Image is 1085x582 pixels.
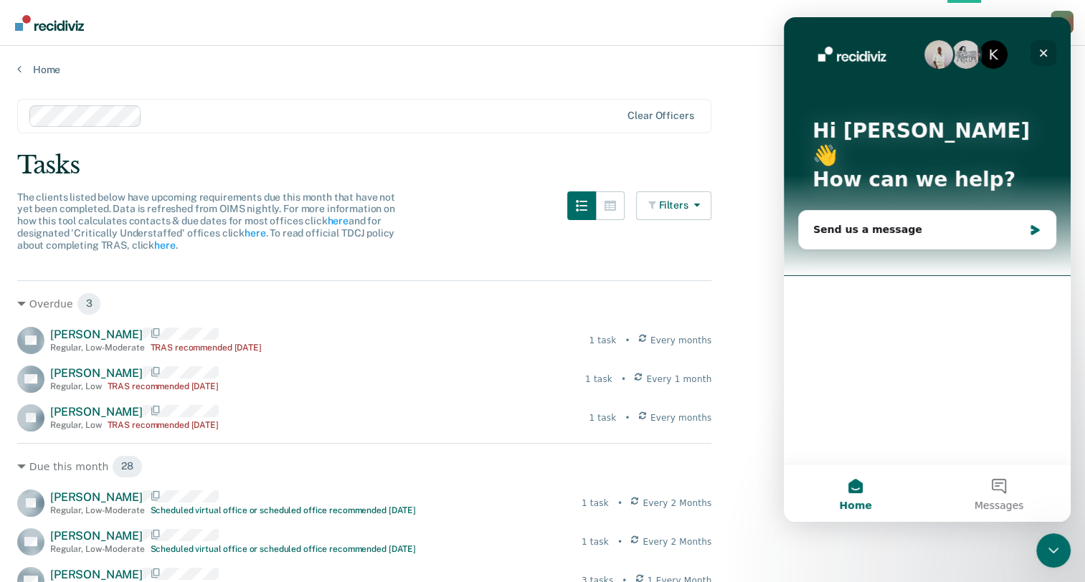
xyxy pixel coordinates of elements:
div: Scheduled virtual office or scheduled office recommended [DATE] [151,544,416,554]
span: Every months [650,334,712,347]
span: The clients listed below have upcoming requirements due this month that have not yet been complet... [17,191,395,251]
a: here [154,239,175,251]
div: Due this month 28 [17,455,711,478]
span: [PERSON_NAME] [50,366,143,380]
img: Recidiviz [15,15,84,31]
span: Every months [650,411,712,424]
div: Regular , Low-Moderate [50,343,145,353]
button: Profile dropdown button [1051,11,1074,34]
button: Filters [636,191,712,220]
div: • [617,535,622,548]
div: TRAS recommended [DATE] [108,381,219,391]
div: TRAS recommended [DATE] [151,343,262,353]
span: Every 1 month [646,373,711,386]
span: [PERSON_NAME] [50,328,143,341]
div: E R [1051,11,1074,34]
div: • [617,497,622,510]
span: Every 2 Months [643,497,711,510]
div: • [625,411,630,424]
div: Clear officers [627,110,693,122]
div: 1 task [582,497,609,510]
span: [PERSON_NAME] [50,568,143,581]
div: 1 task [589,411,616,424]
span: 28 [112,455,143,478]
div: TRAS recommended [DATE] [108,420,219,430]
div: Regular , Low-Moderate [50,544,145,554]
span: [PERSON_NAME] [50,529,143,543]
div: Regular , Low [50,420,102,430]
span: Every 2 Months [643,535,711,548]
div: Overdue 3 [17,292,711,315]
span: [PERSON_NAME] [50,405,143,419]
div: Scheduled virtual office or scheduled office recommended [DATE] [151,505,416,515]
iframe: Intercom live chat [784,17,1071,522]
iframe: Intercom live chat [1036,533,1071,568]
a: here [245,227,265,239]
div: Regular , Low [50,381,102,391]
div: 1 task [585,373,612,386]
div: Regular , Low-Moderate [50,505,145,515]
span: [PERSON_NAME] [50,490,143,504]
div: Tasks [17,151,1068,180]
div: • [625,334,630,347]
div: 1 task [582,535,609,548]
a: here [327,215,348,226]
span: 3 [77,292,102,315]
div: • [621,373,626,386]
div: 1 task [589,334,616,347]
a: Home [17,63,1068,76]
